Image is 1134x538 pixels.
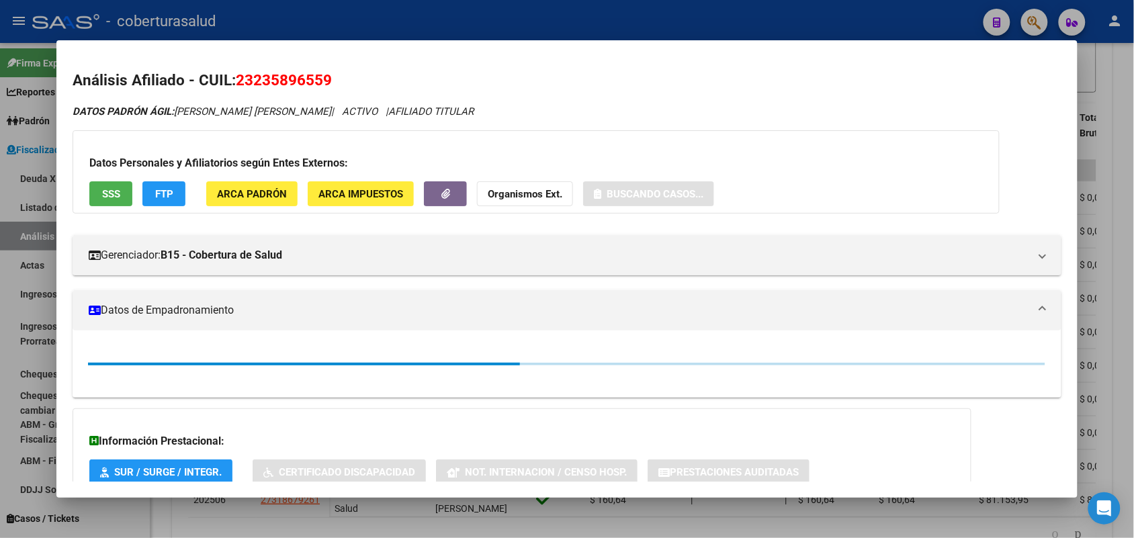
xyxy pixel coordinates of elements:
span: ARCA Impuestos [318,188,403,200]
button: Not. Internacion / Censo Hosp. [436,459,638,484]
span: Prestaciones Auditadas [670,466,799,478]
h3: Datos Personales y Afiliatorios según Entes Externos: [89,155,983,171]
button: Organismos Ext. [477,181,573,206]
button: Buscando casos... [583,181,714,206]
span: AFILIADO TITULAR [388,105,474,118]
mat-expansion-panel-header: Datos de Empadronamiento [73,290,1061,330]
button: SUR / SURGE / INTEGR. [89,459,232,484]
span: SUR / SURGE / INTEGR. [114,466,222,478]
div: Datos de Empadronamiento [73,330,1061,398]
mat-panel-title: Gerenciador: [89,247,1029,263]
button: ARCA Impuestos [308,181,414,206]
i: | ACTIVO | [73,105,474,118]
mat-panel-title: Datos de Empadronamiento [89,302,1029,318]
button: FTP [142,181,185,206]
button: SSS [89,181,132,206]
span: ARCA Padrón [217,188,287,200]
h2: Análisis Afiliado - CUIL: [73,69,1061,92]
strong: B15 - Cobertura de Salud [161,247,282,263]
span: [PERSON_NAME] [PERSON_NAME] [73,105,331,118]
div: Open Intercom Messenger [1088,492,1121,525]
span: SSS [102,188,120,200]
span: Not. Internacion / Censo Hosp. [465,466,627,478]
mat-expansion-panel-header: Gerenciador:B15 - Cobertura de Salud [73,235,1061,275]
span: Buscando casos... [607,188,703,200]
span: 23235896559 [236,71,332,89]
strong: DATOS PADRÓN ÁGIL: [73,105,174,118]
span: FTP [155,188,173,200]
button: Certificado Discapacidad [253,459,426,484]
button: Prestaciones Auditadas [648,459,810,484]
strong: Organismos Ext. [488,188,562,200]
button: ARCA Padrón [206,181,298,206]
h3: Información Prestacional: [89,433,955,449]
span: Certificado Discapacidad [279,466,415,478]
